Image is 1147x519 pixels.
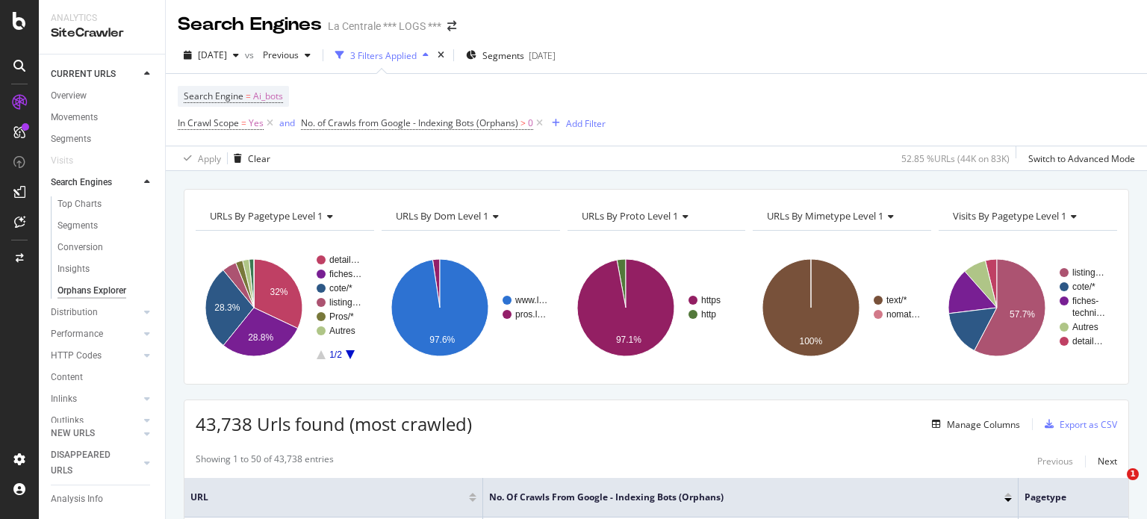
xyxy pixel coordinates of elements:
[51,88,87,104] div: Overview
[51,305,98,320] div: Distribution
[270,287,287,297] text: 32%
[1072,267,1104,278] text: listing…
[800,336,823,346] text: 100%
[51,175,112,190] div: Search Engines
[51,110,155,125] a: Movements
[926,415,1020,433] button: Manage Columns
[51,326,140,342] a: Performance
[51,391,77,407] div: Inlinks
[1072,296,1098,306] text: fiches-
[515,295,547,305] text: www.l…
[51,413,84,429] div: Outlinks
[196,243,372,373] svg: A chart.
[329,311,354,322] text: Pros/*
[1028,152,1135,165] div: Switch to Advanced Mode
[953,209,1066,223] span: Visits by pagetype Level 1
[51,370,83,385] div: Content
[57,261,90,277] div: Insights
[1098,455,1117,467] div: Next
[329,297,361,308] text: listing…
[51,12,153,25] div: Analytics
[57,218,155,234] a: Segments
[178,12,322,37] div: Search Engines
[1060,418,1117,431] div: Export as CSV
[51,426,140,441] a: NEW URLS
[207,204,361,228] h4: URLs By pagetype Level 1
[57,196,102,212] div: Top Charts
[329,269,361,279] text: fiches…
[57,283,155,299] a: Orphans Explorer
[1037,455,1073,467] div: Previous
[579,204,733,228] h4: URLs By proto Level 1
[257,49,299,61] span: Previous
[51,348,140,364] a: HTTP Codes
[1037,453,1073,470] button: Previous
[382,243,558,373] svg: A chart.
[57,283,126,299] div: Orphans Explorer
[753,243,929,373] svg: A chart.
[329,283,352,293] text: cote/*
[396,209,488,223] span: URLs By dom Level 1
[886,295,907,305] text: text/*
[57,218,98,234] div: Segments
[489,491,982,504] span: No. of Crawls from Google - Indexing Bots (Orphans)
[245,49,257,61] span: vs
[482,49,524,62] span: Segments
[198,49,227,61] span: 2025 Jan. 7th
[939,243,1115,373] svg: A chart.
[520,116,526,129] span: >
[51,25,153,42] div: SiteCrawler
[51,88,155,104] a: Overview
[1072,308,1105,318] text: techni…
[947,418,1020,431] div: Manage Columns
[582,209,678,223] span: URLs By proto Level 1
[51,66,140,82] a: CURRENT URLS
[1127,468,1139,480] span: 1
[51,426,95,441] div: NEW URLS
[51,66,116,82] div: CURRENT URLS
[447,21,456,31] div: arrow-right-arrow-left
[429,335,455,345] text: 97.6%
[435,48,447,63] div: times
[546,114,606,132] button: Add Filter
[51,110,98,125] div: Movements
[51,447,140,479] a: DISAPPEARED URLS
[210,209,323,223] span: URLs By pagetype Level 1
[279,116,295,129] div: and
[57,240,155,255] a: Conversion
[950,204,1104,228] h4: Visits by pagetype Level 1
[329,255,360,265] text: detail…
[1096,468,1132,504] iframe: Intercom live chat
[1098,453,1117,470] button: Next
[51,131,155,147] a: Segments
[1022,146,1135,170] button: Switch to Advanced Mode
[248,152,270,165] div: Clear
[196,453,334,470] div: Showing 1 to 50 of 43,738 entries
[228,146,270,170] button: Clear
[886,309,920,320] text: nomat…
[1010,309,1035,320] text: 57.7%
[253,86,283,107] span: Ai_bots
[460,43,562,67] button: Segments[DATE]
[178,43,245,67] button: [DATE]
[1072,282,1095,292] text: cote/*
[515,309,546,320] text: pros.l…
[198,152,221,165] div: Apply
[329,349,342,360] text: 1/2
[566,117,606,130] div: Add Filter
[51,491,103,507] div: Analysis Info
[568,243,744,373] svg: A chart.
[51,305,140,320] a: Distribution
[701,309,716,320] text: http
[178,116,239,129] span: In Crawl Scope
[248,333,273,344] text: 28.8%
[616,335,641,345] text: 97.1%
[51,153,73,169] div: Visits
[393,204,547,228] h4: URLs By dom Level 1
[241,116,246,129] span: =
[51,153,88,169] a: Visits
[257,43,317,67] button: Previous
